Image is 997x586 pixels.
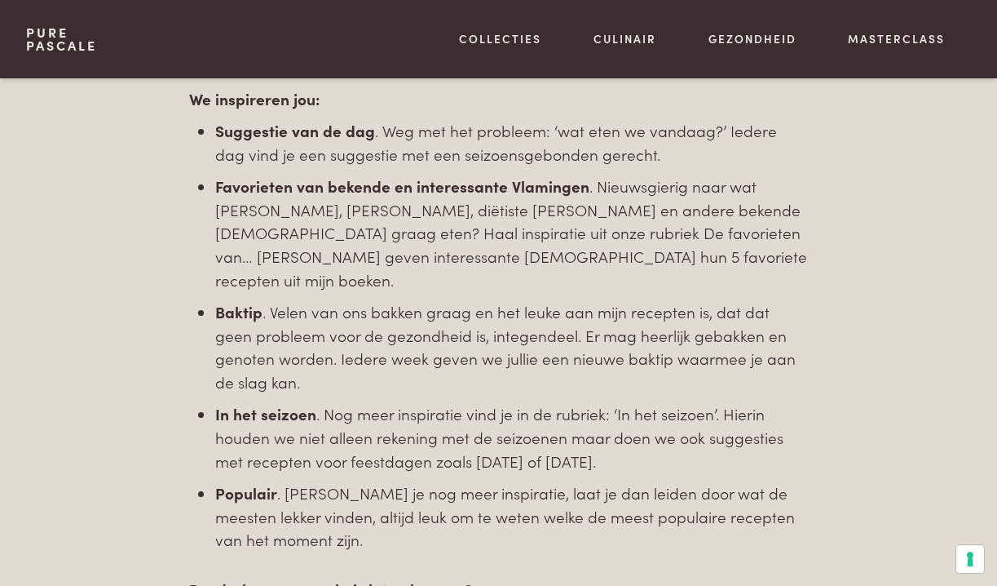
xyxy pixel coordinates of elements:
[215,402,808,473] li: . Nog meer inspiratie vind je in de rubriek: ‘In het seizoen’. Hierin houden we niet alleen reken...
[215,175,808,291] li: . Nieuwsgierig naar wat [PERSON_NAME], [PERSON_NAME], diëtiste [PERSON_NAME] en andere bekende [D...
[26,26,97,52] a: PurePascale
[459,30,541,47] a: Collecties
[708,30,796,47] a: Gezondheid
[848,30,945,47] a: Masterclass
[215,175,589,197] strong: Favorieten van bekende en interessante Vlamingen
[215,300,808,394] li: . Velen van ons bakken graag en het leuke aan mijn recepten is, dat dat geen probleem voor de gez...
[215,482,808,552] li: . [PERSON_NAME] je nog meer inspiratie, laat je dan leiden door wat de meesten lekker vinden, alt...
[189,87,320,109] strong: We inspireren jou:
[956,545,984,573] button: Uw voorkeuren voor toestemming voor trackingtechnologieën
[593,30,656,47] a: Culinair
[215,119,375,141] strong: Suggestie van de dag
[215,402,316,424] strong: In het seizoen
[215,300,262,322] strong: Baktip
[215,119,808,166] li: . Weg met het probleem: ‘wat eten we vandaag?’ Iedere dag vind je een suggestie met een seizoensg...
[215,482,277,504] strong: Populair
